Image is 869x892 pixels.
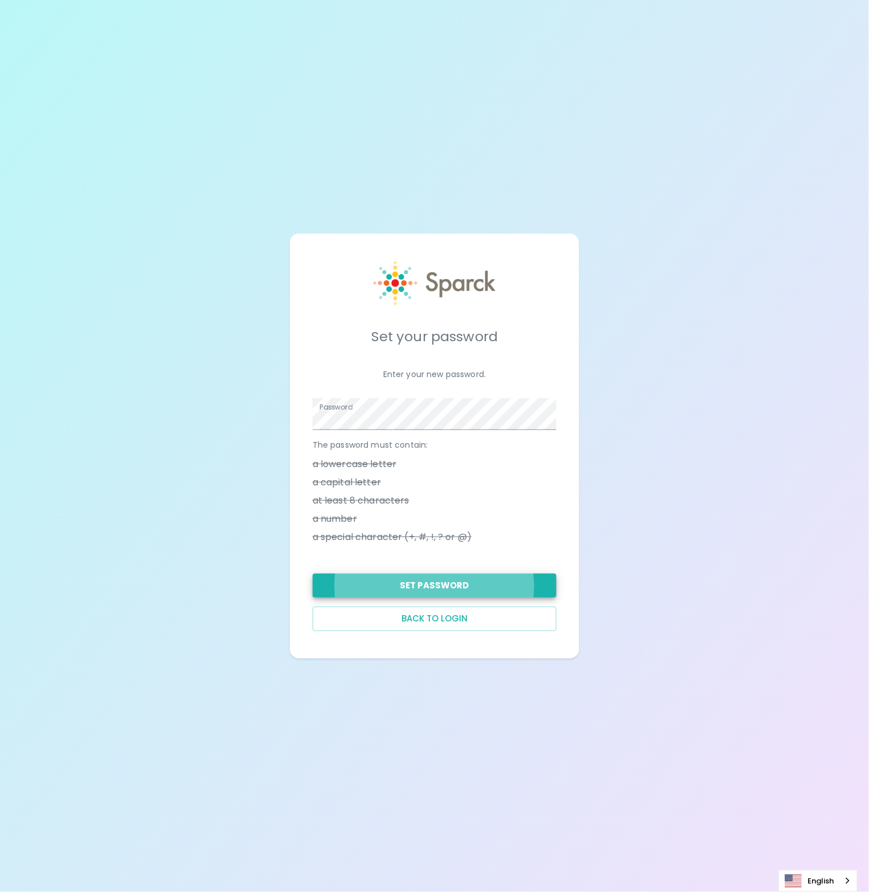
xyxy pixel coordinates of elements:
span: at least 8 characters [313,494,409,508]
p: Enter your new password. [313,369,557,380]
span: a number [313,512,357,526]
span: a capital letter [313,476,381,489]
img: Sparck logo [374,261,495,305]
a: English [779,870,857,891]
h5: Set your password [313,328,557,346]
p: The password must contain: [313,439,557,451]
button: Set Password [313,574,557,598]
label: Password [319,402,352,412]
span: a lowercase letter [313,457,397,471]
button: Back to login [313,607,557,631]
aside: Language selected: English [778,870,858,892]
div: Language [778,870,858,892]
span: a special character (+, #, !, ? or @) [313,530,472,544]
